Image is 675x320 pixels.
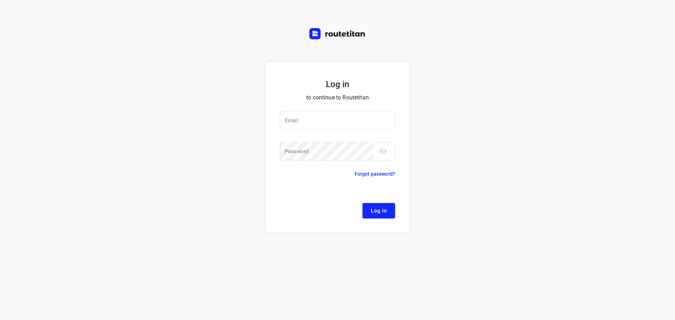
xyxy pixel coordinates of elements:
[362,203,395,218] button: Log In
[280,93,395,103] p: to continue to Routetitan
[280,79,395,90] h5: Log in
[376,144,390,158] button: toggle password visibility
[371,206,387,215] span: Log In
[309,28,366,39] img: Routetitan
[355,170,395,178] p: Forgot password?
